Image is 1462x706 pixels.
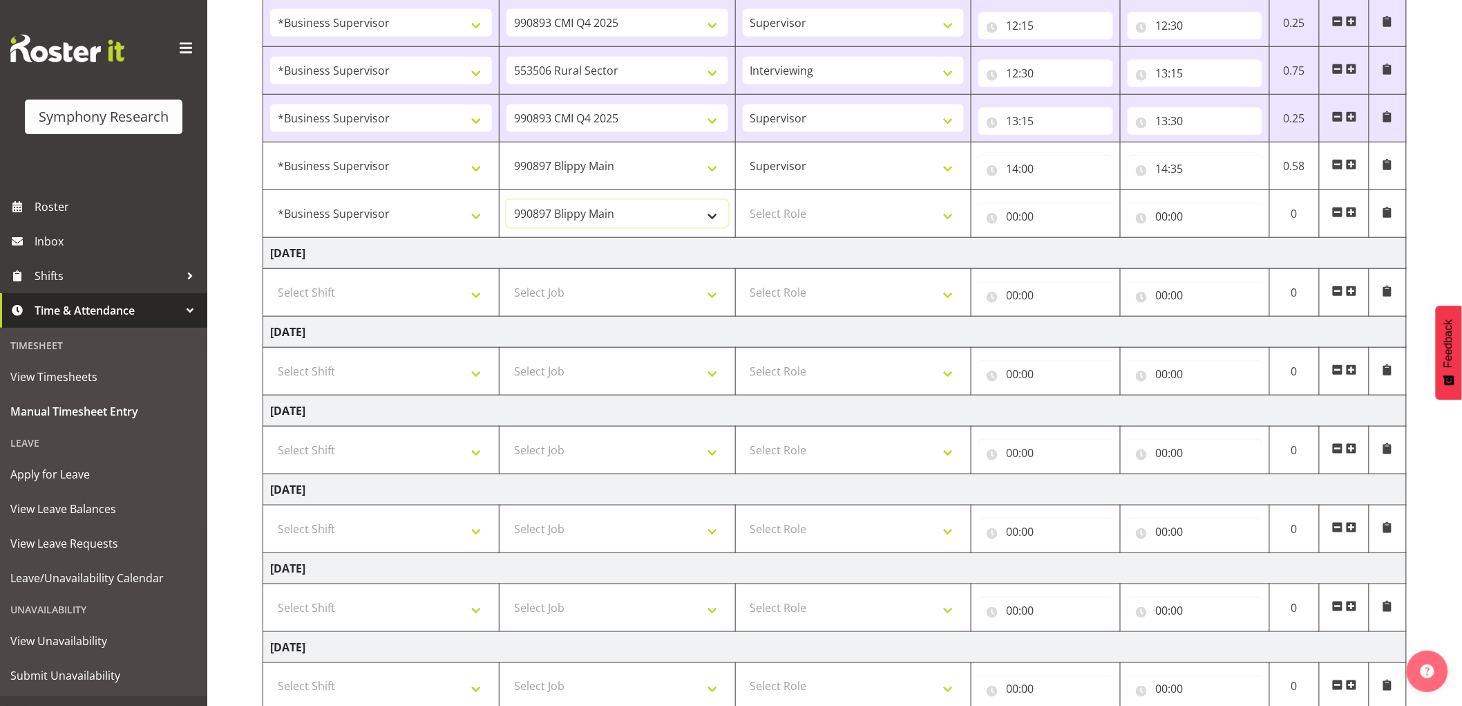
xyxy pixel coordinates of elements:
[978,59,1113,87] input: Click to select...
[978,676,1113,703] input: Click to select...
[35,300,180,321] span: Time & Attendance
[3,394,204,429] a: Manual Timesheet Entry
[978,203,1113,230] input: Click to select...
[1128,281,1262,309] input: Click to select...
[1436,306,1462,400] button: Feedback - Show survey
[1128,12,1262,39] input: Click to select...
[3,492,204,526] a: View Leave Balances
[263,317,1407,348] td: [DATE]
[1128,439,1262,467] input: Click to select...
[10,464,197,485] span: Apply for Leave
[35,196,200,217] span: Roster
[1128,597,1262,624] input: Click to select...
[10,631,197,651] span: View Unavailability
[263,474,1407,505] td: [DATE]
[3,331,204,360] div: Timesheet
[1270,348,1320,396] td: 0
[10,568,197,588] span: Leave/Unavailability Calendar
[1270,505,1320,553] td: 0
[978,281,1113,309] input: Click to select...
[978,155,1113,183] input: Click to select...
[3,561,204,595] a: Leave/Unavailability Calendar
[35,231,200,252] span: Inbox
[3,595,204,624] div: Unavailability
[10,401,197,422] span: Manual Timesheet Entry
[3,658,204,693] a: Submit Unavailability
[1270,47,1320,95] td: 0.75
[1270,95,1320,142] td: 0.25
[3,429,204,457] div: Leave
[39,106,169,127] div: Symphony Research
[263,238,1407,269] td: [DATE]
[1270,427,1320,474] td: 0
[1128,676,1262,703] input: Click to select...
[263,396,1407,427] td: [DATE]
[978,107,1113,135] input: Click to select...
[1270,190,1320,238] td: 0
[978,360,1113,388] input: Click to select...
[35,266,180,286] span: Shifts
[1128,59,1262,87] input: Click to select...
[978,597,1113,624] input: Click to select...
[978,518,1113,546] input: Click to select...
[10,665,197,686] span: Submit Unavailability
[3,360,204,394] a: View Timesheets
[1270,584,1320,632] td: 0
[10,499,197,519] span: View Leave Balances
[1270,142,1320,190] td: 0.58
[10,35,124,62] img: Rosterit website logo
[1128,203,1262,230] input: Click to select...
[1270,269,1320,317] td: 0
[3,624,204,658] a: View Unavailability
[3,526,204,561] a: View Leave Requests
[3,457,204,492] a: Apply for Leave
[1443,319,1455,368] span: Feedback
[10,533,197,554] span: View Leave Requests
[1128,155,1262,183] input: Click to select...
[1128,360,1262,388] input: Click to select...
[1128,107,1262,135] input: Click to select...
[978,12,1113,39] input: Click to select...
[1421,665,1434,678] img: help-xxl-2.png
[263,553,1407,584] td: [DATE]
[10,366,197,387] span: View Timesheets
[263,632,1407,663] td: [DATE]
[1128,518,1262,546] input: Click to select...
[978,439,1113,467] input: Click to select...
